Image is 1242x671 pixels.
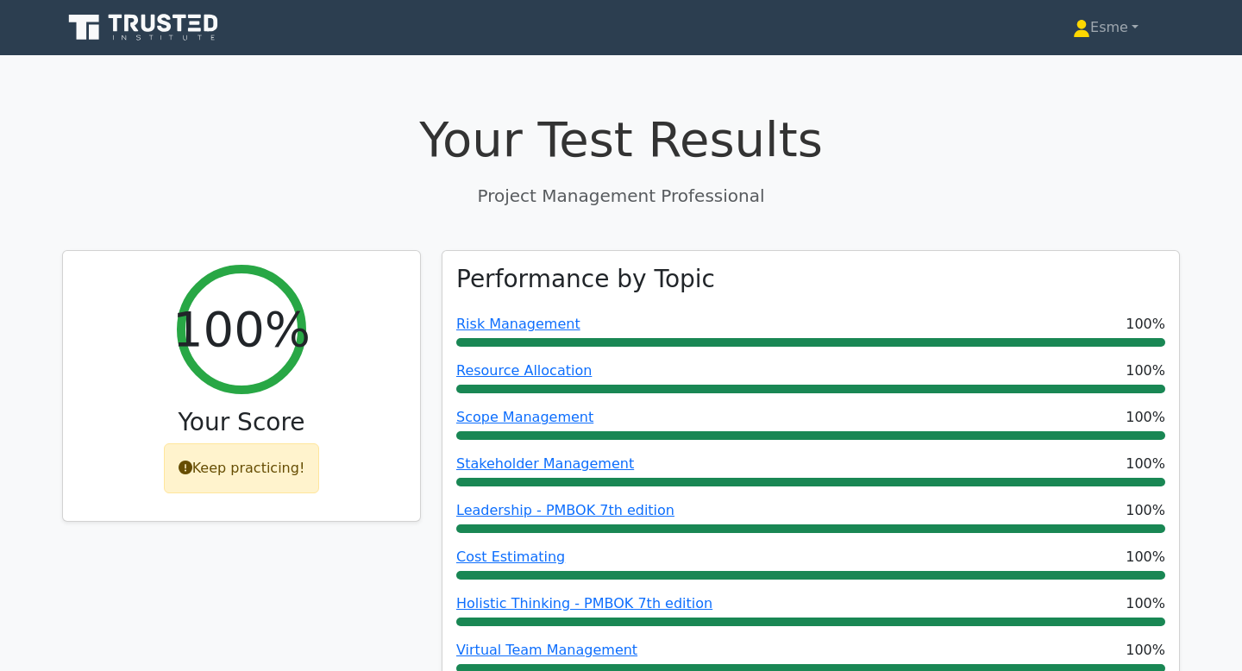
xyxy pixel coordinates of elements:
[456,362,592,379] a: Resource Allocation
[456,595,712,611] a: Holistic Thinking - PMBOK 7th edition
[456,409,593,425] a: Scope Management
[164,443,320,493] div: Keep practicing!
[456,265,715,294] h3: Performance by Topic
[1126,454,1165,474] span: 100%
[1126,500,1165,521] span: 100%
[456,549,565,565] a: Cost Estimating
[1126,593,1165,614] span: 100%
[1126,407,1165,428] span: 100%
[1126,640,1165,661] span: 100%
[77,408,406,437] h3: Your Score
[456,316,580,332] a: Risk Management
[456,642,637,658] a: Virtual Team Management
[1126,361,1165,381] span: 100%
[1032,10,1180,45] a: Esme
[172,300,310,358] h2: 100%
[1126,314,1165,335] span: 100%
[456,502,674,518] a: Leadership - PMBOK 7th edition
[62,183,1180,209] p: Project Management Professional
[456,455,634,472] a: Stakeholder Management
[62,110,1180,168] h1: Your Test Results
[1126,547,1165,568] span: 100%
